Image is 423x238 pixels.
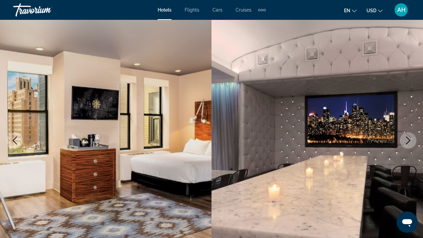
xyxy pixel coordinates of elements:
span: USD [366,8,376,13]
span: AH [397,7,405,13]
a: Flights [185,7,199,13]
span: en [344,8,350,13]
iframe: Button to launch messaging window [397,212,418,233]
a: Cruises [236,7,251,13]
button: Extra navigation items [258,5,266,15]
a: Hotels [158,7,172,13]
button: User Menu [393,3,410,17]
a: Cars [212,7,222,13]
button: Change currency [366,6,383,15]
button: Change language [344,6,357,15]
button: Previous image [7,132,23,149]
a: Travorium [13,1,79,19]
button: Next image [400,132,416,149]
